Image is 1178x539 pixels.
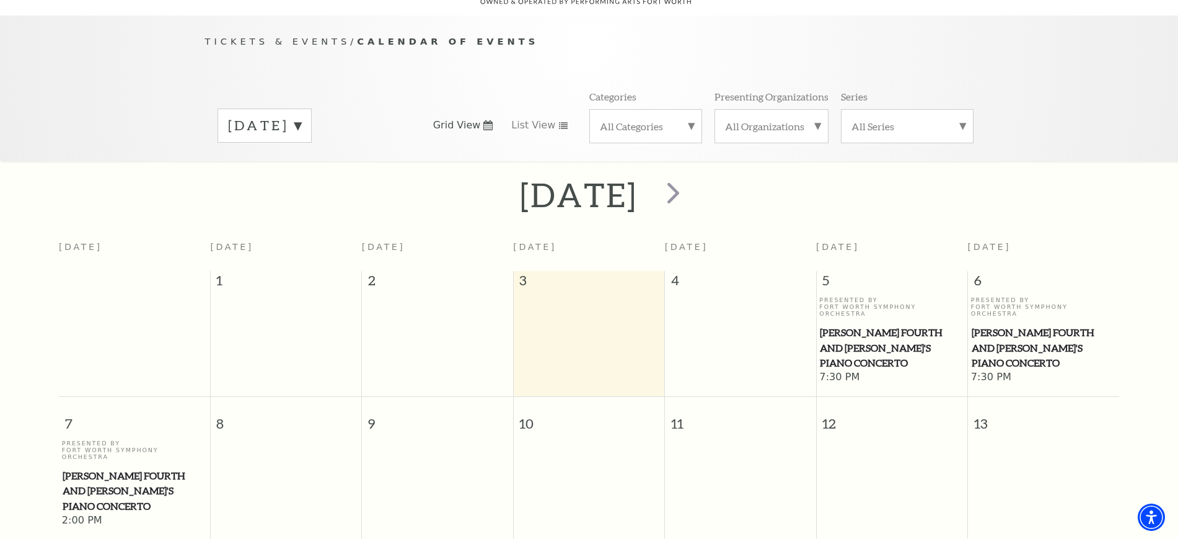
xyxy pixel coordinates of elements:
h2: [DATE] [520,175,637,215]
span: 7:30 PM [971,371,1116,385]
span: 4 [665,271,815,296]
span: 7:30 PM [819,371,964,385]
span: [DATE] [210,242,253,252]
p: Presenting Organizations [714,90,829,103]
span: 7 [59,397,210,440]
a: Brahms Fourth and Grieg's Piano Concerto [971,325,1116,371]
span: [PERSON_NAME] Fourth and [PERSON_NAME]'s Piano Concerto [63,468,206,514]
span: Grid View [433,118,481,132]
div: Accessibility Menu [1138,504,1165,531]
span: [DATE] [665,242,708,252]
span: 2:00 PM [62,514,207,528]
span: Tickets & Events [205,36,351,47]
span: 6 [968,271,1119,296]
p: Series [841,90,868,103]
button: next [649,173,694,217]
span: [PERSON_NAME] Fourth and [PERSON_NAME]'s Piano Concerto [820,325,964,371]
span: 1 [211,271,361,296]
label: [DATE] [228,116,301,135]
label: All Organizations [725,120,818,133]
span: [PERSON_NAME] Fourth and [PERSON_NAME]'s Piano Concerto [972,325,1115,371]
p: Presented By Fort Worth Symphony Orchestra [819,296,964,318]
a: Brahms Fourth and Grieg's Piano Concerto [62,468,207,514]
label: All Categories [600,120,692,133]
label: All Series [851,120,963,133]
p: Categories [589,90,636,103]
span: [DATE] [513,242,556,252]
span: [DATE] [968,242,1011,252]
span: 2 [362,271,512,296]
span: Calendar of Events [357,36,538,47]
span: 5 [817,271,967,296]
span: [DATE] [816,242,859,252]
span: 11 [665,397,815,440]
span: 3 [514,271,664,296]
p: Presented By Fort Worth Symphony Orchestra [971,296,1116,318]
span: 8 [211,397,361,440]
span: 9 [362,397,512,440]
p: / [205,34,974,50]
span: List View [511,118,555,132]
span: 10 [514,397,664,440]
span: 13 [968,397,1119,440]
span: [DATE] [362,242,405,252]
th: [DATE] [59,234,210,271]
a: Brahms Fourth and Grieg's Piano Concerto [819,325,964,371]
p: Presented By Fort Worth Symphony Orchestra [62,440,207,461]
span: 12 [817,397,967,440]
